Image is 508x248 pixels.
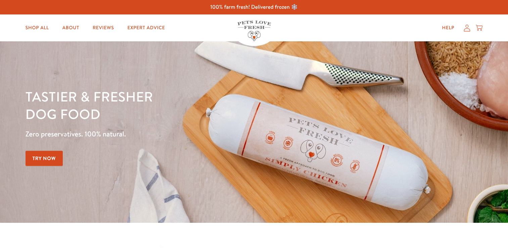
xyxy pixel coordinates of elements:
a: Help [437,21,460,35]
a: Shop All [20,21,54,35]
a: Reviews [87,21,119,35]
a: Try Now [26,151,63,166]
a: Expert Advice [122,21,170,35]
p: Zero preservatives. 100% natural. [26,128,330,140]
a: About [57,21,85,35]
h1: Tastier & fresher dog food [26,88,330,123]
img: Pets Love Fresh [237,20,271,41]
